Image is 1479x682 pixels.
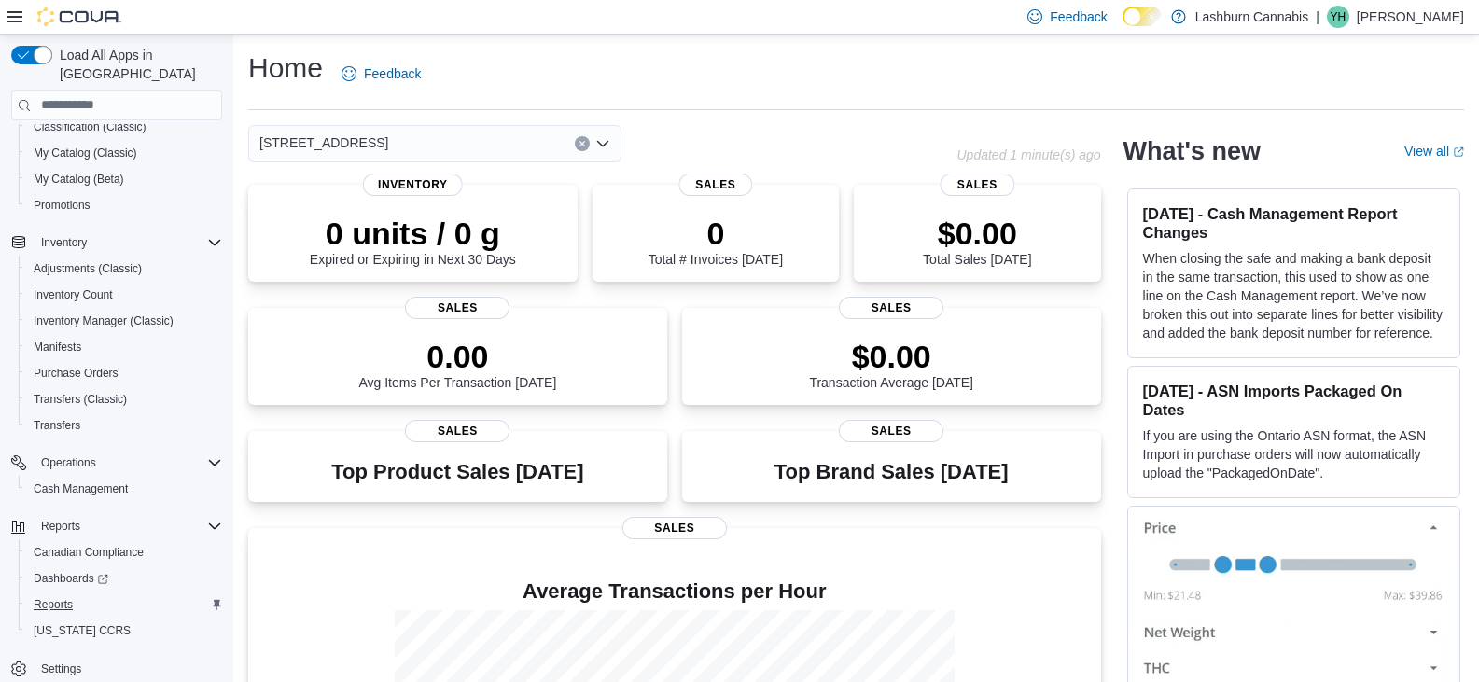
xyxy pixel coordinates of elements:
span: Load All Apps in [GEOGRAPHIC_DATA] [52,46,222,83]
button: Open list of options [595,136,610,151]
span: Classification (Classic) [34,119,147,134]
span: Inventory Manager (Classic) [34,313,174,328]
a: Cash Management [26,478,135,500]
a: Manifests [26,336,89,358]
a: Reports [26,593,80,616]
span: Canadian Compliance [34,545,144,560]
span: Promotions [26,194,222,216]
button: Purchase Orders [19,360,230,386]
span: Transfers [26,414,222,437]
button: Transfers [19,412,230,438]
span: Inventory [41,235,87,250]
h3: Top Brand Sales [DATE] [774,461,1009,483]
span: Sales [405,297,509,319]
span: My Catalog (Classic) [34,146,137,160]
div: Expired or Expiring in Next 30 Days [310,215,516,267]
button: Inventory Count [19,282,230,308]
a: Adjustments (Classic) [26,257,149,280]
span: Manifests [34,340,81,355]
span: Adjustments (Classic) [26,257,222,280]
a: Dashboards [19,565,230,592]
span: Reports [26,593,222,616]
h3: [DATE] - Cash Management Report Changes [1143,204,1444,242]
span: My Catalog (Classic) [26,142,222,164]
button: Inventory [4,230,230,256]
button: Operations [34,452,104,474]
span: Classification (Classic) [26,116,222,138]
a: Dashboards [26,567,116,590]
a: Transfers (Classic) [26,388,134,411]
h2: What's new [1123,136,1261,166]
span: Sales [622,517,727,539]
span: Sales [678,174,752,196]
button: Operations [4,450,230,476]
h3: [DATE] - ASN Imports Packaged On Dates [1143,382,1444,419]
span: Washington CCRS [26,619,222,642]
div: Transaction Average [DATE] [809,338,973,390]
button: Manifests [19,334,230,360]
button: My Catalog (Classic) [19,140,230,166]
div: Avg Items Per Transaction [DATE] [358,338,556,390]
button: Classification (Classic) [19,114,230,140]
a: Transfers [26,414,88,437]
p: $0.00 [923,215,1031,252]
svg: External link [1453,146,1464,158]
span: Promotions [34,198,91,213]
p: Updated 1 minute(s) ago [956,147,1100,162]
h4: Average Transactions per Hour [263,580,1086,603]
span: Sales [839,297,943,319]
a: Inventory Manager (Classic) [26,310,181,332]
button: Adjustments (Classic) [19,256,230,282]
span: Inventory [363,174,463,196]
a: Purchase Orders [26,362,126,384]
span: Operations [34,452,222,474]
span: Sales [941,174,1014,196]
p: | [1316,6,1319,28]
div: Total Sales [DATE] [923,215,1031,267]
button: Inventory Manager (Classic) [19,308,230,334]
button: Canadian Compliance [19,539,230,565]
button: Inventory [34,231,94,254]
span: Inventory [34,231,222,254]
span: Cash Management [26,478,222,500]
div: Yuntae Han [1327,6,1349,28]
p: 0 [649,215,783,252]
div: Total # Invoices [DATE] [649,215,783,267]
span: YH [1331,6,1346,28]
a: Settings [34,658,89,680]
p: Lashburn Cannabis [1195,6,1308,28]
button: Cash Management [19,476,230,502]
button: Reports [34,515,88,537]
a: Feedback [334,55,428,92]
h3: Top Product Sales [DATE] [331,461,583,483]
span: Dashboards [26,567,222,590]
span: Settings [34,657,222,680]
span: Dark Mode [1123,26,1123,27]
button: Promotions [19,192,230,218]
p: When closing the safe and making a bank deposit in the same transaction, this used to show as one... [1143,249,1444,342]
span: Transfers (Classic) [34,392,127,407]
span: Reports [34,597,73,612]
p: If you are using the Ontario ASN format, the ASN Import in purchase orders will now automatically... [1143,426,1444,482]
span: Sales [405,420,509,442]
span: Operations [41,455,96,470]
span: Feedback [1050,7,1107,26]
button: [US_STATE] CCRS [19,618,230,644]
span: Inventory Manager (Classic) [26,310,222,332]
p: 0.00 [358,338,556,375]
a: [US_STATE] CCRS [26,619,138,642]
span: Reports [41,519,80,534]
span: Canadian Compliance [26,541,222,564]
p: $0.00 [809,338,973,375]
span: Cash Management [34,481,128,496]
span: My Catalog (Beta) [34,172,124,187]
a: Inventory Count [26,284,120,306]
span: Transfers (Classic) [26,388,222,411]
img: Cova [37,7,121,26]
button: Reports [4,513,230,539]
span: Transfers [34,418,80,433]
span: [STREET_ADDRESS] [259,132,388,154]
a: Classification (Classic) [26,116,154,138]
a: View allExternal link [1404,144,1464,159]
a: Promotions [26,194,98,216]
